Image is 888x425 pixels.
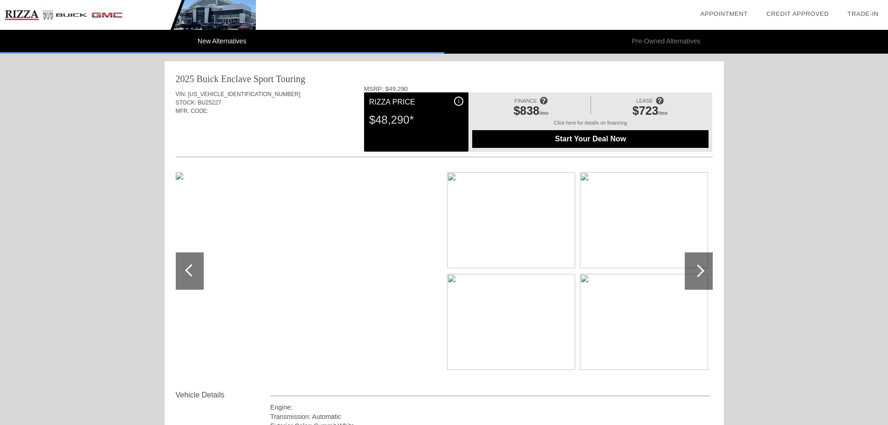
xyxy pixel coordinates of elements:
[176,99,196,106] span: STOCK:
[700,10,748,17] a: Appointment
[176,72,251,85] div: 2025 Buick Enclave
[369,97,463,108] div: Rizza Price
[514,104,540,117] span: $838
[580,274,708,370] img: 1E8E7294-ED4D-4D4F-9DB6-6E140168B26A
[596,104,704,120] div: /mo
[176,129,713,144] div: Quoted on [DATE] 11:47:04 AM
[254,72,305,85] div: Sport Touring
[633,104,659,117] span: $723
[847,10,879,17] a: Trade-In
[364,85,713,92] div: MSRP: $49,290
[176,390,270,401] div: Vehicle Details
[198,99,221,106] span: BU25227
[472,120,709,130] div: Click here for details on financing
[484,135,697,143] span: Start Your Deal Now
[270,403,711,412] div: Engine:
[369,108,463,132] div: $48,290*
[176,108,209,114] span: MFR. CODE:
[270,412,711,421] div: Transmission: Automatic
[636,98,653,104] span: LEASE
[766,10,829,17] a: Credit Approved
[477,104,585,120] div: /mo
[176,91,186,98] span: VIN:
[447,274,575,370] img: A3B92A99-5DF0-494F-A70C-3D1BCEEAB9C0
[188,91,300,98] span: [US_VEHICLE_IDENTIFICATION_NUMBER]
[580,172,708,268] img: 9E5C258E-96F0-4C51-B376-CDA655C7B019
[176,172,440,370] img: 906545CA-F08B-479C-A99D-51FDE23EA798
[515,98,537,104] span: FINANCE
[454,97,463,106] div: i
[447,172,575,268] img: A1EC5ADA-7F1F-44FC-B6E9-B84B533E22EC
